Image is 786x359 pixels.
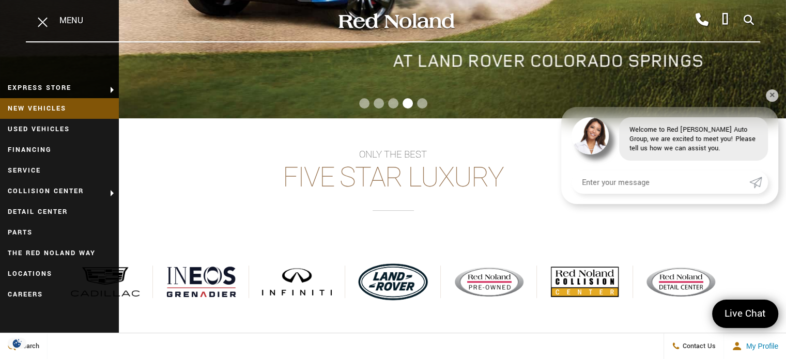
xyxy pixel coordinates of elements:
[719,307,771,321] span: Live Chat
[359,98,369,108] span: Go to slide 1
[742,342,778,350] span: My Profile
[619,117,768,161] div: Welcome to Red [PERSON_NAME] Auto Group, we are excited to meet you! Please tell us how we can as...
[724,333,786,359] button: Open user profile menu
[403,98,413,108] span: Go to slide 4
[749,171,768,194] a: Submit
[712,300,778,328] a: Live Chat
[374,98,384,108] span: Go to slide 2
[5,338,29,349] section: Click to Open Cookie Consent Modal
[336,12,455,30] img: Red Noland Auto Group
[5,338,29,349] img: Opt-Out Icon
[417,98,427,108] span: Go to slide 5
[680,341,716,351] span: Contact Us
[388,98,398,108] span: Go to slide 3
[572,117,609,154] img: Agent profile photo
[572,171,749,194] input: Enter your message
